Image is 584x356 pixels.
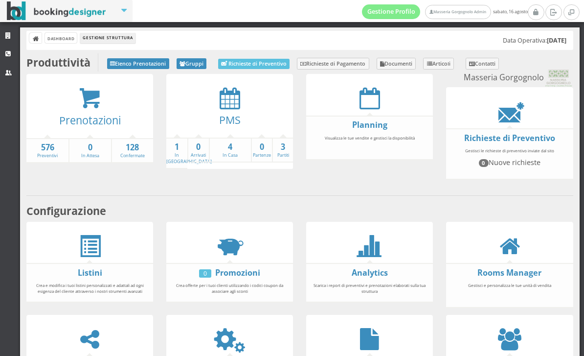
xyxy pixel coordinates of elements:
[188,142,208,159] a: 0Arrivati
[464,70,573,87] small: Masseria Gorgognolo
[78,267,102,278] a: Listini
[26,278,153,298] div: Crea e modifica i tuoi listini personalizzati e adattali ad ogni esigenza del cliente attraverso ...
[352,267,388,278] a: Analytics
[7,1,106,21] img: BookingDesigner.com
[547,36,566,45] b: [DATE]
[26,142,68,159] a: 576Preventivi
[210,142,251,153] strong: 4
[219,113,241,127] a: PMS
[273,142,293,153] strong: 3
[80,33,135,44] li: Gestione Struttura
[306,131,433,157] div: Visualizza le tue vendite e gestisci la disponibilità
[273,142,293,159] a: 3Partiti
[252,142,272,159] a: 0Partenze
[362,4,421,19] a: Gestione Profilo
[166,142,212,165] a: 1In [GEOGRAPHIC_DATA]
[503,37,566,44] h5: Data Operativa:
[26,142,68,153] strong: 576
[177,58,207,69] a: Gruppi
[479,159,489,167] span: 0
[362,4,528,19] span: sabato, 16 agosto
[297,58,369,70] a: Richieste di Pagamento
[199,269,211,278] div: 0
[107,58,169,69] a: Elenco Prenotazioni
[166,278,293,298] div: Crea offerte per i tuoi clienti utilizzando i codici coupon da associare agli sconti
[477,267,541,278] a: Rooms Manager
[423,58,454,70] a: Articoli
[69,142,111,159] a: 0In Attesa
[446,278,573,304] div: Gestisci e personalizza le tue unità di vendita
[215,267,260,278] a: Promozioni
[166,142,187,153] strong: 1
[112,142,153,159] a: 128Confermate
[45,33,77,43] a: Dashboard
[26,204,106,218] b: Configurazione
[210,142,251,159] a: 4In Casa
[466,58,499,70] a: Contatti
[252,142,272,153] strong: 0
[69,142,111,153] strong: 0
[306,278,433,298] div: Scarica i report di preventivi e prenotazioni elaborati sulla tua struttura
[112,142,153,153] strong: 128
[544,70,573,87] img: 0603869b585f11eeb13b0a069e529790.png
[464,133,555,143] a: Richieste di Preventivo
[26,55,90,70] b: Produttività
[59,113,121,127] a: Prenotazioni
[450,158,568,167] h4: Nuove richieste
[352,119,387,130] a: Planning
[446,143,573,176] div: Gestisci le richieste di preventivo inviate dal sito
[425,5,491,19] a: Masseria Gorgognolo Admin
[188,142,208,153] strong: 0
[218,59,290,69] a: Richieste di Preventivo
[377,58,416,70] a: Documenti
